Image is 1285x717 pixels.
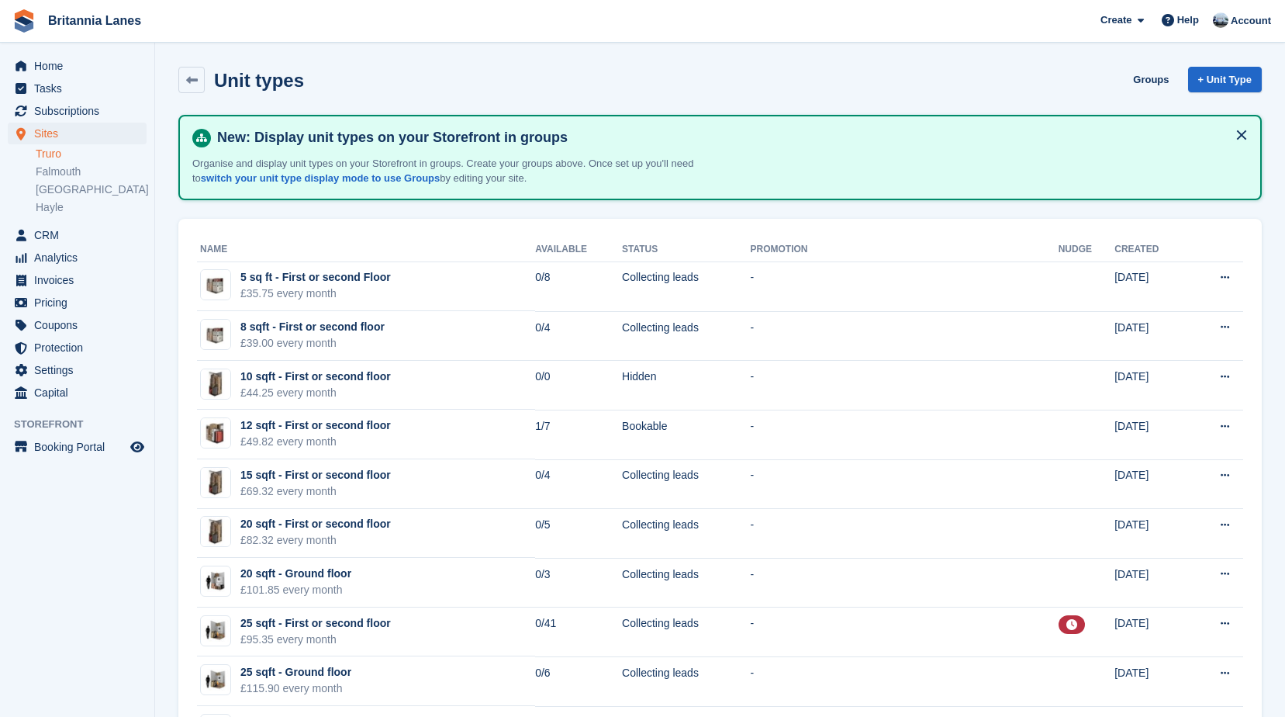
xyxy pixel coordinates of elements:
[1059,237,1115,262] th: Nudge
[8,359,147,381] a: menu
[34,247,127,268] span: Analytics
[622,237,750,262] th: Status
[201,570,230,593] img: 20-sqft-unit.jpg
[750,558,1058,608] td: -
[240,483,391,500] div: £69.32 every month
[622,656,750,706] td: Collecting leads
[36,182,147,197] a: [GEOGRAPHIC_DATA]
[750,608,1058,657] td: -
[34,224,127,246] span: CRM
[750,311,1058,361] td: -
[192,156,735,186] p: Organise and display unit types on your Storefront in groups. Create your groups above. Once set ...
[750,262,1058,311] td: -
[240,319,385,335] div: 8 sqft - First or second floor
[240,632,391,648] div: £95.35 every month
[34,292,127,313] span: Pricing
[1114,656,1189,706] td: [DATE]
[201,172,440,184] a: switch your unit type display mode to use Groups
[1114,311,1189,361] td: [DATE]
[34,436,127,458] span: Booking Portal
[34,359,127,381] span: Settings
[8,224,147,246] a: menu
[535,311,622,361] td: 0/4
[240,286,391,302] div: £35.75 every month
[8,55,147,77] a: menu
[201,369,230,399] img: Locker%20Large%20-%20Plain.jpg
[622,262,750,311] td: Collecting leads
[750,361,1058,410] td: -
[240,434,391,450] div: £49.82 every month
[240,664,351,681] div: 25 sqft - Ground floor
[240,532,391,549] div: £82.32 every month
[535,656,622,706] td: 0/6
[750,237,1058,262] th: Promotion
[240,467,391,483] div: 15 sqft - First or second floor
[34,55,127,77] span: Home
[1231,13,1271,29] span: Account
[750,410,1058,459] td: -
[12,9,36,33] img: stora-icon-8386f47178a22dfd0bd8f6a31ec36ba5ce8667c1dd55bd0f319d3a0aa187defe.svg
[8,123,147,144] a: menu
[8,269,147,291] a: menu
[8,100,147,122] a: menu
[622,608,750,657] td: Collecting leads
[1100,12,1131,28] span: Create
[34,100,127,122] span: Subscriptions
[240,417,391,434] div: 12 sqft - First or second floor
[14,417,154,432] span: Storefront
[535,459,622,509] td: 0/4
[240,582,351,598] div: £101.85 every month
[622,311,750,361] td: Collecting leads
[622,558,750,608] td: Collecting leads
[42,8,147,33] a: Britannia Lanes
[34,382,127,404] span: Capital
[1127,67,1175,92] a: Groups
[535,237,622,262] th: Available
[34,269,127,291] span: Invoices
[240,615,391,632] div: 25 sqft - First or second floor
[750,509,1058,559] td: -
[211,129,1248,147] h4: New: Display unit types on your Storefront in groups
[34,123,127,144] span: Sites
[8,314,147,336] a: menu
[535,262,622,311] td: 0/8
[1114,608,1189,657] td: [DATE]
[1114,361,1189,410] td: [DATE]
[750,656,1058,706] td: -
[240,566,351,582] div: 20 sqft - Ground floor
[240,335,385,352] div: £39.00 every month
[1177,12,1199,28] span: Help
[201,468,230,497] img: Locker%20Large%20-%20Plain.jpg
[201,619,230,642] img: 25-sqft-unit.jpg
[535,410,622,459] td: 1/7
[1213,12,1228,28] img: John Millership
[128,438,147,456] a: Preview store
[34,314,127,336] span: Coupons
[535,361,622,410] td: 0/0
[201,418,230,448] img: Locker%20Medium%202%20-%20Plain.jpg
[8,78,147,99] a: menu
[36,147,147,161] a: Truro
[240,385,391,401] div: £44.25 every month
[1114,459,1189,509] td: [DATE]
[622,410,750,459] td: Bookable
[622,509,750,559] td: Collecting leads
[201,517,230,546] img: Locker%20Large%20-%20Plain.jpg
[214,70,304,91] h2: Unit types
[201,320,230,349] img: Locker%20Small%20-%20Plain.jpg
[1114,262,1189,311] td: [DATE]
[1114,410,1189,459] td: [DATE]
[1188,67,1262,92] a: + Unit Type
[1114,509,1189,559] td: [DATE]
[36,200,147,215] a: Hayle
[201,270,230,300] img: Locker%20Small%20-%20Plain.jpg
[240,369,391,385] div: 10 sqft - First or second floor
[8,292,147,313] a: menu
[36,165,147,179] a: Falmouth
[1114,558,1189,608] td: [DATE]
[8,247,147,268] a: menu
[240,269,391,286] div: 5 sq ft - First or second Floor
[34,337,127,358] span: Protection
[8,337,147,358] a: menu
[1114,237,1189,262] th: Created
